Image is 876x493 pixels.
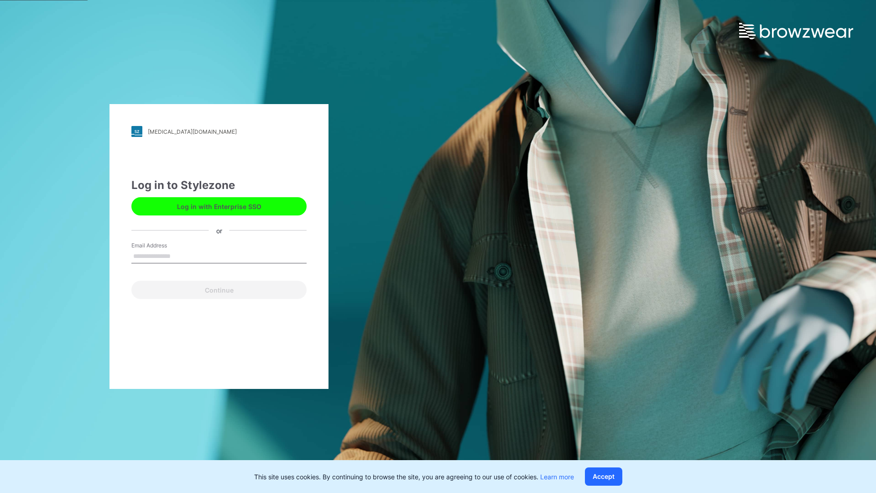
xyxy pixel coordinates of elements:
[540,473,574,481] a: Learn more
[131,197,307,215] button: Log in with Enterprise SSO
[131,177,307,194] div: Log in to Stylezone
[585,467,622,486] button: Accept
[131,126,307,137] a: [MEDICAL_DATA][DOMAIN_NAME]
[131,126,142,137] img: stylezone-logo.562084cfcfab977791bfbf7441f1a819.svg
[131,241,195,250] label: Email Address
[254,472,574,482] p: This site uses cookies. By continuing to browse the site, you are agreeing to our use of cookies.
[148,128,237,135] div: [MEDICAL_DATA][DOMAIN_NAME]
[209,226,229,235] div: or
[739,23,853,39] img: browzwear-logo.e42bd6dac1945053ebaf764b6aa21510.svg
